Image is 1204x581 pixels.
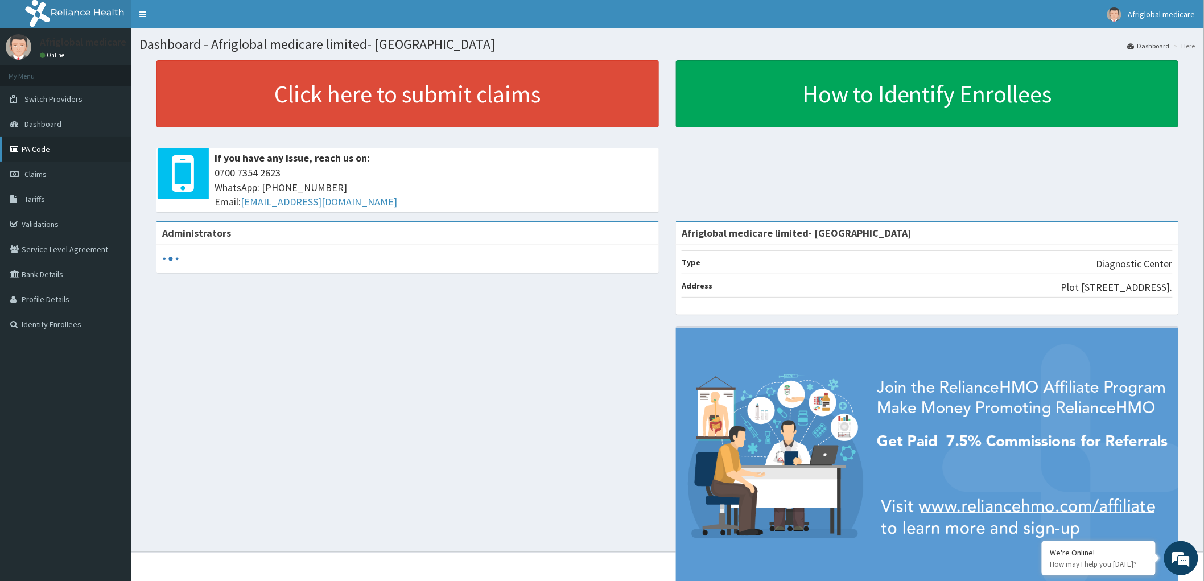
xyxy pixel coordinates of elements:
[1050,559,1147,569] p: How may I help you today?
[6,34,31,60] img: User Image
[215,166,653,209] span: 0700 7354 2623 WhatsApp: [PHONE_NUMBER] Email:
[24,194,45,204] span: Tariffs
[139,37,1195,52] h1: Dashboard - Afriglobal medicare limited- [GEOGRAPHIC_DATA]
[1128,41,1170,51] a: Dashboard
[241,195,397,208] a: [EMAIL_ADDRESS][DOMAIN_NAME]
[24,169,47,179] span: Claims
[682,226,912,240] strong: Afriglobal medicare limited- [GEOGRAPHIC_DATA]
[1096,257,1173,271] p: Diagnostic Center
[1128,9,1195,19] span: Afriglobal medicare
[24,94,83,104] span: Switch Providers
[24,119,61,129] span: Dashboard
[1050,547,1147,558] div: We're Online!
[682,281,712,291] b: Address
[215,151,370,164] b: If you have any issue, reach us on:
[682,257,700,267] b: Type
[40,37,126,47] p: Afriglobal medicare
[676,60,1178,127] a: How to Identify Enrollees
[162,226,231,240] b: Administrators
[40,51,67,59] a: Online
[156,60,659,127] a: Click here to submit claims
[1107,7,1121,22] img: User Image
[1061,280,1173,295] p: Plot [STREET_ADDRESS].
[1171,41,1195,51] li: Here
[162,250,179,267] svg: audio-loading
